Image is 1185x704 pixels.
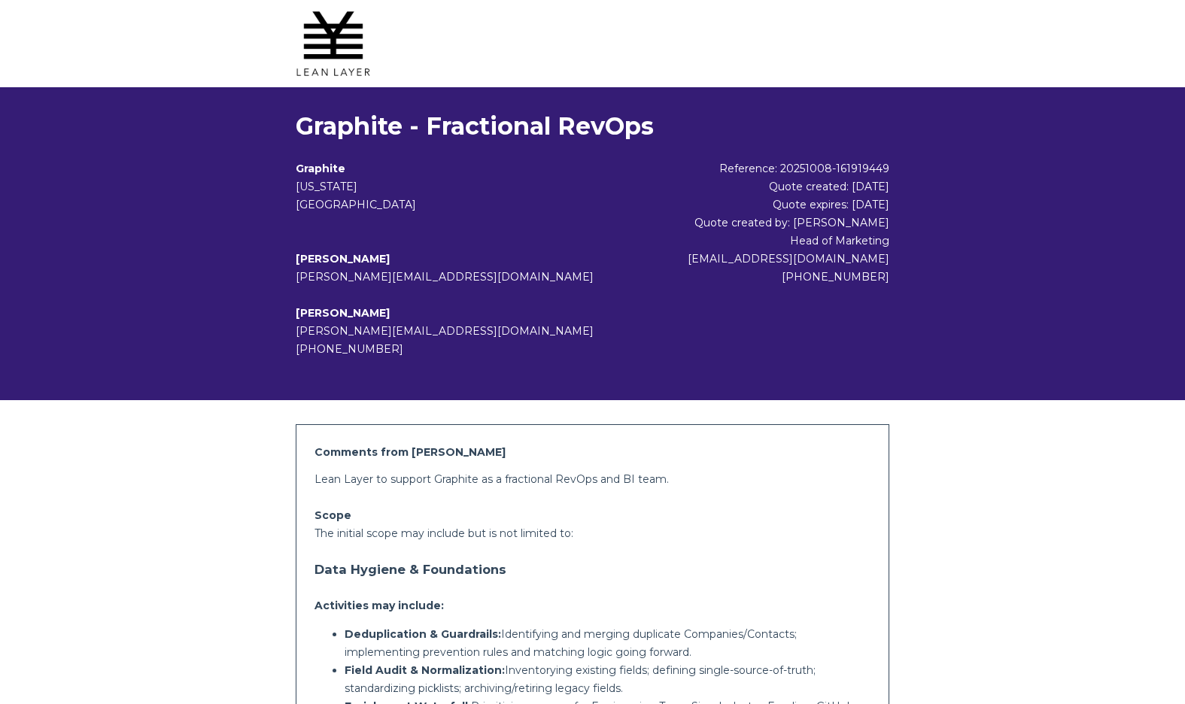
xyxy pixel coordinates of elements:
b: [PERSON_NAME] [296,306,390,320]
p: Identifying and merging duplicate Companies/Contacts; implementing prevention rules and matching ... [345,625,871,661]
b: Graphite [296,162,345,175]
p: Lean Layer to support Graphite as a fractional RevOps and BI team. [314,470,871,488]
span: Quote created by: [PERSON_NAME] Head of Marketing [EMAIL_ADDRESS][DOMAIN_NAME] [PHONE_NUMBER] [688,216,889,284]
address: [US_STATE] [GEOGRAPHIC_DATA] [296,178,622,214]
strong: Scope [314,508,351,522]
div: Reference: 20251008-161919449 [622,159,889,178]
div: Quote expires: [DATE] [622,196,889,214]
strong: Activities may include: [314,599,444,612]
span: [PHONE_NUMBER] [296,342,403,356]
p: The initial scope may include but is not limited to: [314,524,871,542]
h1: Graphite - Fractional RevOps [296,111,889,141]
span: [PERSON_NAME][EMAIL_ADDRESS][DOMAIN_NAME] [296,270,594,284]
div: Quote created: [DATE] [622,178,889,196]
h3: Data Hygiene & Foundations [314,554,871,584]
span: [PERSON_NAME][EMAIL_ADDRESS][DOMAIN_NAME] [296,324,594,338]
b: [PERSON_NAME] [296,252,390,266]
p: Inventorying existing fields; defining single‑source‑of‑truth; standardizing picklists; archiving... [345,661,871,697]
strong: Field Audit & Normalization: [345,663,505,677]
h2: Comments from [PERSON_NAME] [314,443,871,461]
strong: Deduplication & Guardrails: [345,627,501,641]
img: Lean Layer [296,6,371,81]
